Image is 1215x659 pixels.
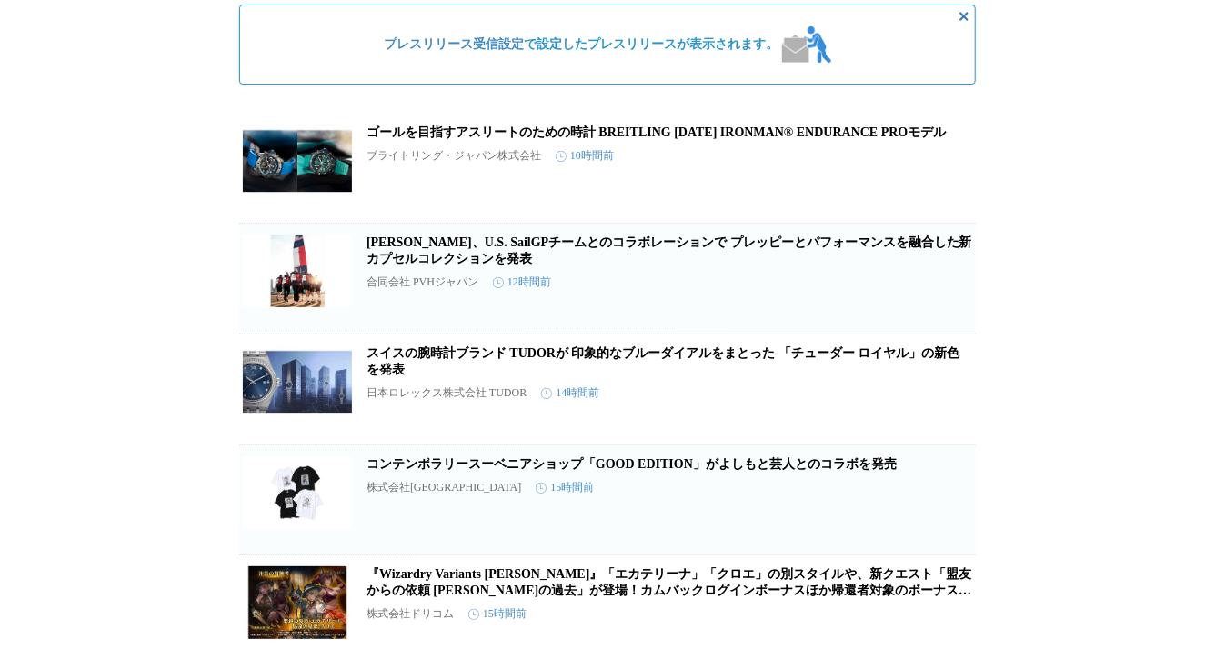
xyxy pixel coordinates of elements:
[367,235,972,265] a: [PERSON_NAME]、U.S. SailGPチームとのコラボレーションで プレッピーとパフォーマンスを融合した新カプセルコレクションを発表
[367,457,897,471] a: コンテンポラリースーベニアショップ「GOOD EDITION」がよしもと芸人とのコラボを発売
[367,480,521,495] p: 株式会社[GEOGRAPHIC_DATA]
[367,606,454,622] p: 株式会社ドリコム
[367,567,972,614] a: 『Wizardry Variants [PERSON_NAME]』「エカテリーナ」「クロエ」の別スタイルや、新クエスト「盟友からの依頼 [PERSON_NAME]の過去」が登場！カムバックログイ...
[243,235,352,307] img: トミー ヒルフィガー、U.S. SailGPチームとのコラボレーションで プレッピーとパフォーマンスを融合した新カプセルコレクションを発表
[541,385,599,401] time: 14時間前
[367,275,478,290] p: 合同会社 PVHジャパン
[556,148,614,164] time: 10時間前
[468,606,527,622] time: 15時間前
[953,5,975,27] button: 非表示にする
[384,37,524,51] a: プレスリリース受信設定
[367,148,541,164] p: ブライトリング・ジャパン株式会社
[243,566,352,639] img: 『Wizardry Variants Daphne』「エカテリーナ」「クロエ」の別スタイルや、新クエスト「盟友からの依頼 アルナの過去」が登場！カムバックログインボーナスほか帰還者対象のボーナスも追加
[243,456,352,529] img: コンテンポラリースーベニアショップ「GOOD EDITION」がよしもと芸人とのコラボを発売
[367,125,947,139] a: ゴールを目指すアスリートのための時計 BREITLING [DATE] IRONMAN® ENDURANCE PROモデル
[367,346,960,376] a: スイスの腕時計ブランド TUDORが 印象的なブルーダイアルをまとった 「チューダー ロイヤル」の新色を発表
[536,480,594,495] time: 15時間前
[243,345,352,418] img: スイスの腕時計ブランド TUDORが 印象的なブルーダイアルをまとった 「チューダー ロイヤル」の新色を発表
[493,275,551,290] time: 12時間前
[243,125,352,197] img: ゴールを目指すアスリートのための時計 BREITLING 2025 IRONMAN® ENDURANCE PROモデル
[384,36,778,53] span: で設定したプレスリリースが表示されます。
[367,385,527,401] p: 日本ロレックス株式会社 TUDOR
